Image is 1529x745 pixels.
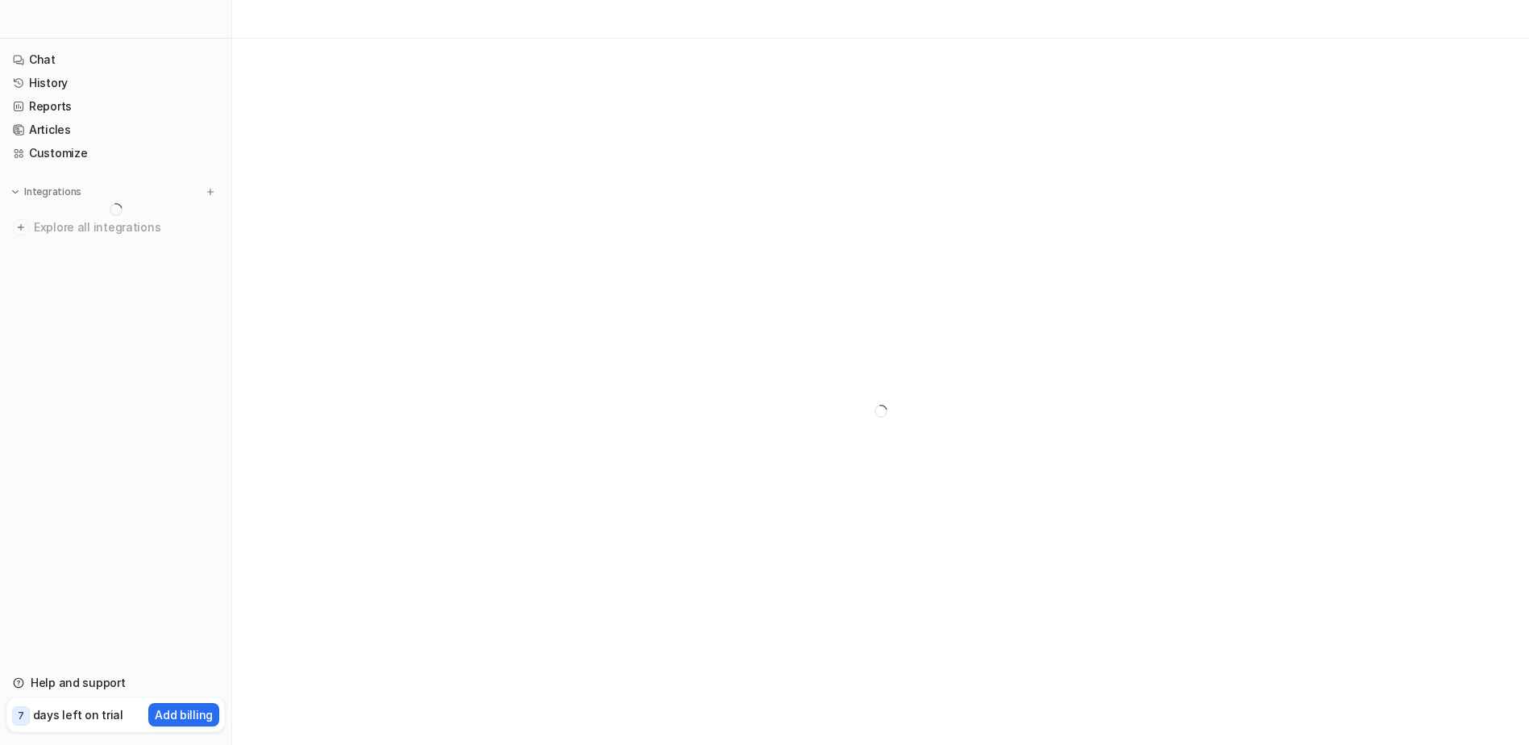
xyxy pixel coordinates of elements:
[10,186,21,198] img: expand menu
[18,709,24,723] p: 7
[6,142,225,164] a: Customize
[34,214,218,240] span: Explore all integrations
[6,672,225,694] a: Help and support
[6,119,225,141] a: Articles
[205,186,216,198] img: menu_add.svg
[6,95,225,118] a: Reports
[13,219,29,235] img: explore all integrations
[6,48,225,71] a: Chat
[148,703,219,726] button: Add billing
[33,706,123,723] p: days left on trial
[6,72,225,94] a: History
[24,185,81,198] p: Integrations
[155,706,213,723] p: Add billing
[6,184,86,200] button: Integrations
[6,216,225,239] a: Explore all integrations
